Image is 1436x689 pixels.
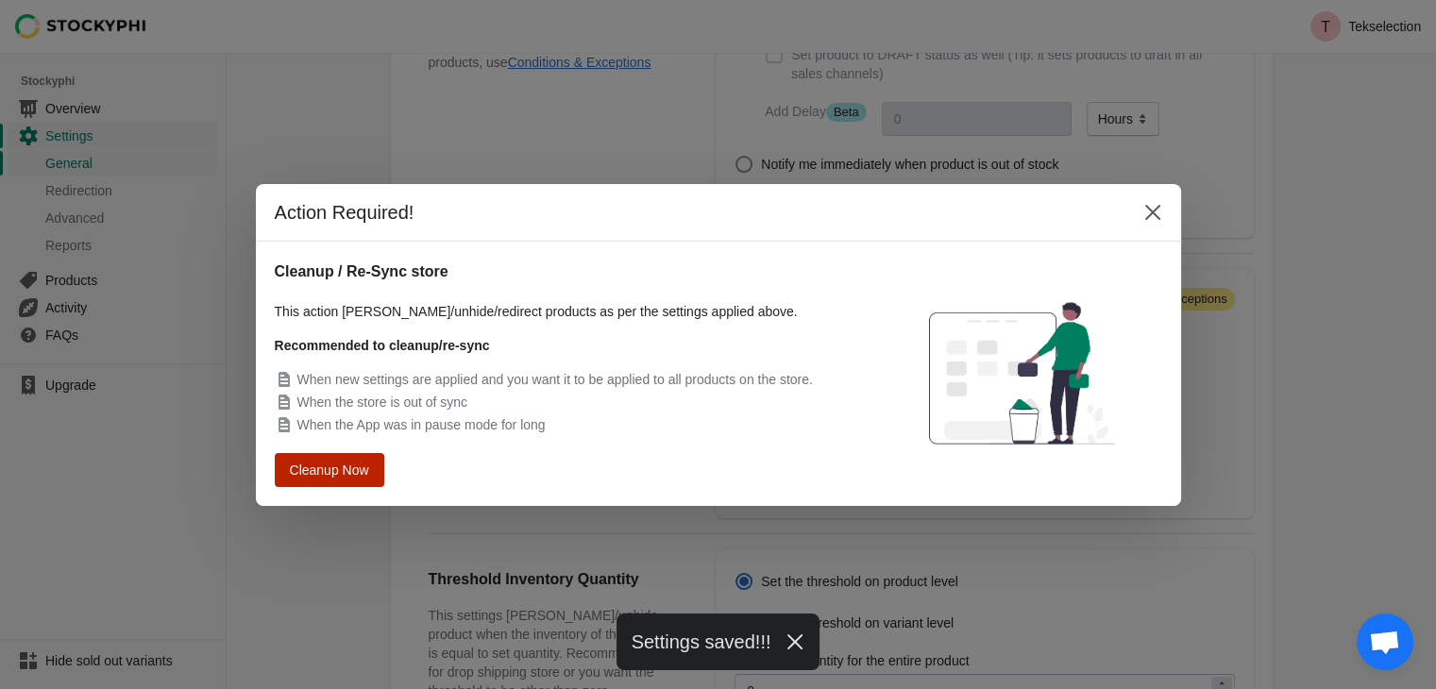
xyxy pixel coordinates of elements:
button: Close [1136,195,1170,229]
span: When new settings are applied and you want it to be applied to all products on the store. [297,372,813,387]
h2: Cleanup / Re-Sync store [275,260,863,283]
button: Cleanup Now [279,454,379,485]
div: Open chat [1357,613,1413,670]
div: Settings saved!!! [617,613,820,670]
h2: Action Required! [275,199,1117,226]
strong: Recommended to cleanup/re-sync [275,338,490,353]
span: When the store is out of sync [297,395,468,410]
span: When the App was in pause mode for long [297,417,546,432]
span: Cleanup Now [293,462,365,477]
p: This action [PERSON_NAME]/unhide/redirect products as per the settings applied above. [275,302,863,321]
